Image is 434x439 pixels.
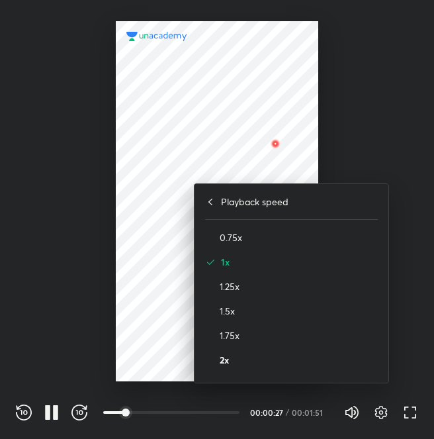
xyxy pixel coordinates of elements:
h4: 1.75x [220,328,378,342]
h4: Playback speed [221,195,288,209]
h4: 0.75x [220,230,378,244]
h4: 1.5x [220,304,378,318]
h4: 2x [220,353,378,367]
img: activeRate.6640ab9b.svg [205,257,216,268]
h4: 1.25x [220,279,378,293]
h4: 1x [221,255,378,269]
